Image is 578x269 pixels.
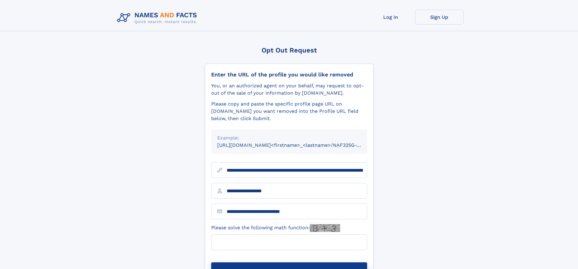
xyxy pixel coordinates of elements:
a: Sign Up [415,10,464,25]
div: Enter the URL of the profile you would like removed [211,71,367,78]
div: Please copy and paste the specific profile page URL on [DOMAIN_NAME] you want removed into the Pr... [211,100,367,122]
label: Please solve the following math function: [211,224,340,232]
div: Opt Out Request [205,46,374,54]
small: [URL][DOMAIN_NAME]<firstname>_<lastname>/NAF325G-xxxxxxxx [217,142,379,148]
a: Log In [367,10,415,25]
img: Logo Names and Facts [115,10,202,26]
div: You, or an authorized agent on your behalf, may request to opt-out of the sale of your informatio... [211,82,367,97]
div: Example: [217,134,361,142]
